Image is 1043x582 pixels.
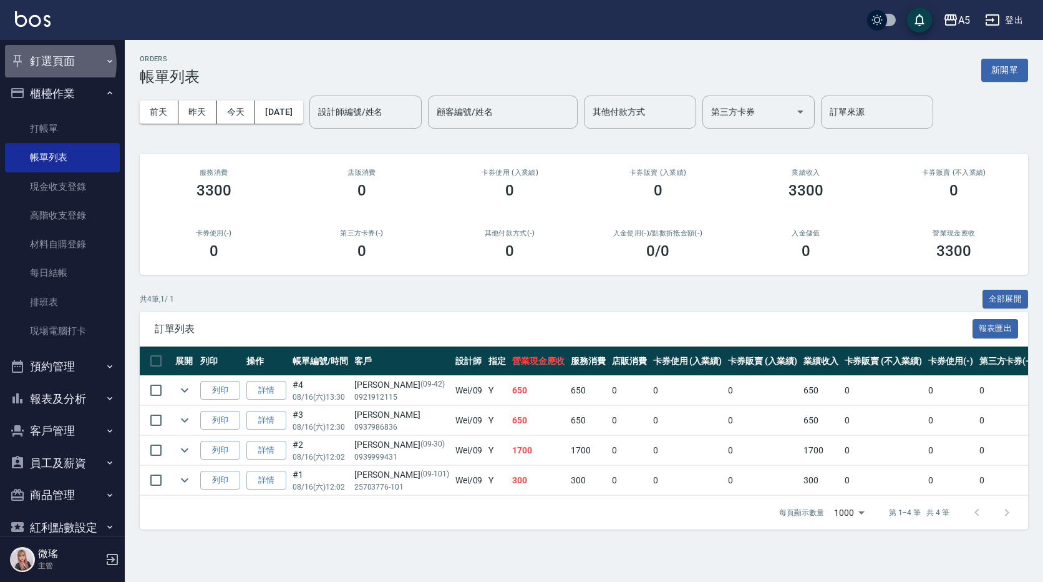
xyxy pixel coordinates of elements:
[354,408,449,422] div: [PERSON_NAME]
[289,466,351,495] td: #1
[609,376,650,405] td: 0
[800,436,842,465] td: 1700
[725,347,800,376] th: 卡券販賣 (入業績)
[5,447,120,480] button: 員工及薪資
[599,169,717,177] h2: 卡券販賣 (入業績)
[289,406,351,435] td: #3
[895,169,1013,177] h2: 卡券販賣 (不入業績)
[889,507,949,518] p: 第 1–4 筆 共 4 筆
[568,436,609,465] td: 1700
[293,451,348,463] p: 08/16 (六) 12:02
[5,288,120,317] a: 排班表
[5,479,120,511] button: 商品管理
[452,406,486,435] td: Wei /09
[650,436,725,465] td: 0
[5,230,120,259] a: 材料自購登錄
[568,466,609,495] td: 300
[200,411,240,430] button: 列印
[779,507,824,518] p: 每頁顯示數量
[38,560,102,571] p: 主管
[357,242,366,260] h3: 0
[973,319,1019,338] button: 報表匯出
[725,406,800,435] td: 0
[790,102,810,122] button: Open
[650,466,725,495] td: 0
[973,322,1019,334] a: 報表匯出
[925,376,976,405] td: 0
[5,511,120,544] button: 紅利點數設定
[178,101,217,124] button: 昨天
[293,422,348,433] p: 08/16 (六) 12:30
[140,55,200,63] h2: ORDERS
[509,406,568,435] td: 650
[303,229,420,237] h2: 第三方卡券(-)
[925,347,976,376] th: 卡券使用(-)
[175,441,194,460] button: expand row
[5,114,120,143] a: 打帳單
[509,347,568,376] th: 營業現金應收
[802,242,810,260] h3: 0
[829,496,869,530] div: 1000
[243,347,289,376] th: 操作
[485,406,509,435] td: Y
[5,201,120,230] a: 高階收支登錄
[289,436,351,465] td: #2
[5,45,120,77] button: 釘選頁面
[509,376,568,405] td: 650
[293,481,348,493] p: 08/16 (六) 12:02
[976,376,1036,405] td: 0
[925,406,976,435] td: 0
[155,169,273,177] h3: 服務消費
[5,415,120,447] button: 客戶管理
[246,411,286,430] a: 詳情
[609,436,650,465] td: 0
[505,242,514,260] h3: 0
[609,347,650,376] th: 店販消費
[5,172,120,201] a: 現金收支登錄
[246,381,286,400] a: 詳情
[452,466,486,495] td: Wei /09
[289,347,351,376] th: 帳單編號/時間
[354,451,449,463] p: 0939999431
[420,378,445,392] p: (09-42)
[210,242,218,260] h3: 0
[140,68,200,86] h3: 帳單列表
[196,182,231,199] h3: 3300
[293,392,348,403] p: 08/16 (六) 13:30
[485,436,509,465] td: Y
[5,350,120,383] button: 預約管理
[175,411,194,430] button: expand row
[747,169,865,177] h2: 業績收入
[420,438,445,451] p: (09-30)
[568,347,609,376] th: 服務消費
[217,101,256,124] button: 今天
[10,547,35,572] img: Person
[5,77,120,110] button: 櫃檯作業
[976,347,1036,376] th: 第三方卡券(-)
[5,143,120,172] a: 帳單列表
[509,466,568,495] td: 300
[354,438,449,451] div: [PERSON_NAME]
[725,376,800,405] td: 0
[747,229,865,237] h2: 入金儲值
[197,347,243,376] th: 列印
[650,347,725,376] th: 卡券使用 (入業績)
[949,182,958,199] h3: 0
[452,347,486,376] th: 設計師
[925,466,976,495] td: 0
[650,376,725,405] td: 0
[38,548,102,560] h5: 微瑤
[175,381,194,400] button: expand row
[357,182,366,199] h3: 0
[800,406,842,435] td: 650
[982,290,1029,309] button: 全部展開
[654,182,662,199] h3: 0
[140,293,174,305] p: 共 4 筆, 1 / 1
[200,441,240,460] button: 列印
[800,347,842,376] th: 業績收入
[246,441,286,460] a: 詳情
[895,229,1013,237] h2: 營業現金應收
[420,468,449,481] p: (09-101)
[650,406,725,435] td: 0
[354,468,449,481] div: [PERSON_NAME]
